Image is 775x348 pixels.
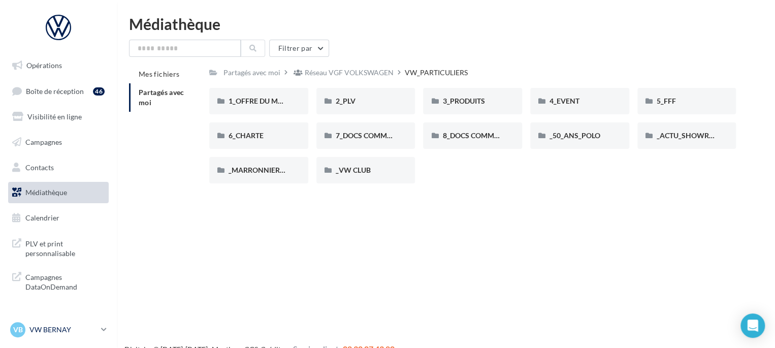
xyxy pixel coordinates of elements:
[305,68,394,78] div: Réseau VGF VOLKSWAGEN
[6,106,111,128] a: Visibilité en ligne
[336,97,356,105] span: 2_PLV
[657,97,676,105] span: 5_FFF
[25,188,67,197] span: Médiathèque
[26,86,84,95] span: Boîte de réception
[442,131,533,140] span: 8_DOCS COMMUNICATION
[6,157,111,178] a: Contacts
[6,233,111,263] a: PLV et print personnalisable
[229,166,295,174] span: _MARRONNIERS_25
[29,325,97,335] p: VW BERNAY
[336,166,371,174] span: _VW CLUB
[229,97,289,105] span: 1_OFFRE DU MOIS
[6,207,111,229] a: Calendrier
[25,237,105,259] span: PLV et print personnalisable
[336,131,417,140] span: 7_DOCS COMMERCIAUX
[405,68,468,78] div: VW_PARTICULIERS
[442,97,485,105] span: 3_PRODUITS
[6,266,111,296] a: Campagnes DataOnDemand
[269,40,329,57] button: Filtrer par
[657,131,727,140] span: _ACTU_SHOWROOM
[223,68,280,78] div: Partagés avec moi
[25,138,62,146] span: Campagnes
[6,182,111,203] a: Médiathèque
[229,131,264,140] span: 6_CHARTE
[740,313,765,338] div: Open Intercom Messenger
[25,163,54,171] span: Contacts
[27,112,82,121] span: Visibilité en ligne
[25,213,59,222] span: Calendrier
[13,325,23,335] span: VB
[93,87,105,96] div: 46
[25,270,105,292] span: Campagnes DataOnDemand
[6,132,111,153] a: Campagnes
[139,88,184,107] span: Partagés avec moi
[139,70,179,78] span: Mes fichiers
[6,80,111,102] a: Boîte de réception46
[550,97,579,105] span: 4_EVENT
[26,61,62,70] span: Opérations
[550,131,600,140] span: _50_ANS_POLO
[129,16,763,31] div: Médiathèque
[8,320,109,339] a: VB VW BERNAY
[6,55,111,76] a: Opérations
